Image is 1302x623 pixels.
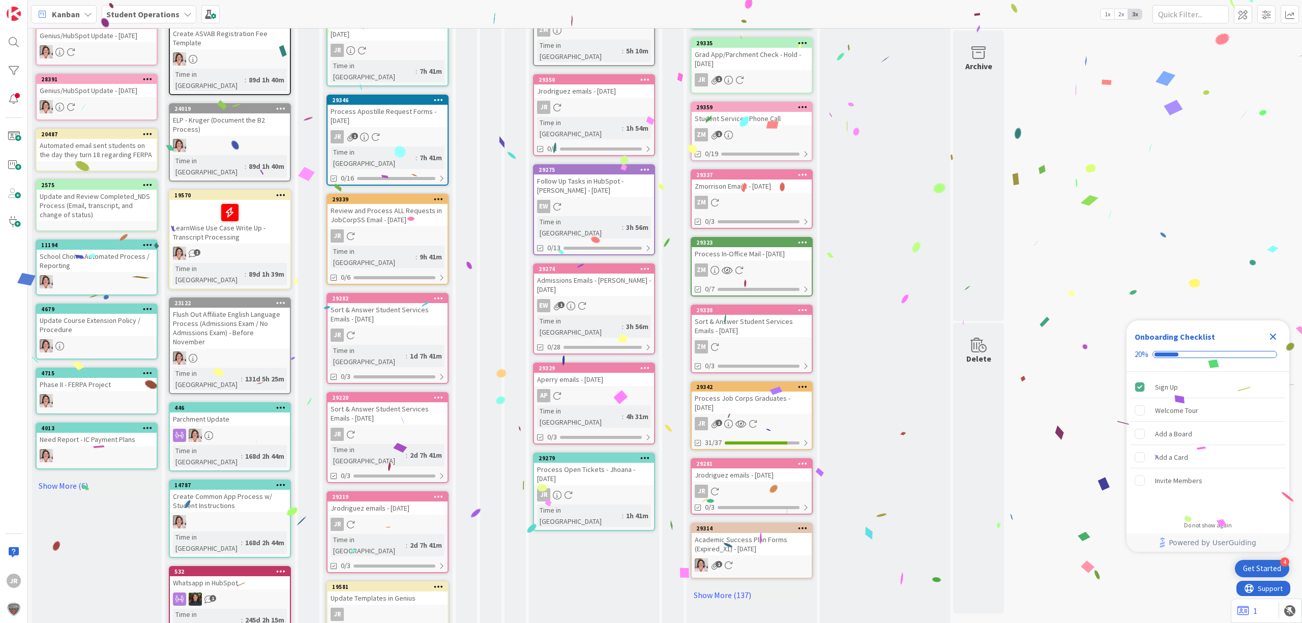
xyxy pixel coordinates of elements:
div: 29282Sort & Answer Student Services Emails - [DATE] [328,294,448,325]
div: 4679 [41,306,157,313]
div: 29342 [692,382,812,392]
div: 4013Need Report - IC Payment Plans [37,424,157,446]
img: EW [173,139,186,152]
div: 29323 [692,238,812,247]
div: 29274 [534,264,654,274]
div: 29339 [332,196,448,203]
div: EW [170,515,290,528]
div: 29335Grad App/Parchment Check - Hold - [DATE] [692,39,812,70]
div: Welcome Tour [1155,404,1198,417]
span: 0/3 [705,216,715,227]
div: Follow Up Tasks in HubSpot - [PERSON_NAME] - [DATE] [534,174,654,197]
div: Admissions Emails - [PERSON_NAME] - [DATE] [534,274,654,296]
div: Do not show again [1184,521,1232,529]
span: : [416,251,417,262]
div: EW [537,200,550,213]
div: EW [170,351,290,365]
a: Show More (137) [691,587,813,603]
div: Time in [GEOGRAPHIC_DATA] [537,117,622,139]
div: Add a Board is incomplete. [1131,423,1285,445]
div: 29279 [534,454,654,463]
div: 19570LearnWise Use Case Write Up - Transcript Processing [170,191,290,244]
div: 19581 [328,582,448,591]
div: Jrodriguez emails - [DATE] [692,468,812,482]
div: ZM [692,340,812,353]
img: EW [40,275,53,288]
div: Phase II - FERPA Project [37,378,157,391]
span: 1 [716,420,722,426]
div: JR [328,130,448,143]
div: JR [534,101,654,114]
div: 9h 41m [417,251,445,262]
div: JR [328,329,448,342]
div: Process Job Corps Graduates - [DATE] [692,392,812,414]
a: Show More (6) [36,478,158,494]
span: : [416,152,417,163]
img: EW [173,351,186,365]
div: 20487 [37,130,157,139]
div: 19581Update Templates in Genius [328,582,448,605]
img: EW [173,52,186,66]
div: 7h 41m [417,152,445,163]
img: EW [40,449,53,462]
img: avatar [7,602,21,616]
span: 0/3 [341,371,350,382]
div: HS [170,592,290,606]
div: 29314 [696,525,812,532]
div: 29335 [696,40,812,47]
div: Process Open Tickets - Jhoana - [DATE] [328,18,448,41]
div: Process Open Tickets - Jhoana - [DATE] [534,463,654,485]
div: 28391 [41,76,157,83]
div: Time in [GEOGRAPHIC_DATA] [331,146,416,169]
div: JR [695,73,708,86]
div: JR [331,428,344,441]
div: 4679 [37,305,157,314]
div: LearnWise Use Case Write Up - Transcript Processing [170,200,290,244]
div: ZM [537,23,550,37]
div: 4715 [41,370,157,377]
div: JR [692,73,812,86]
div: Need Report - IC Payment Plans [37,433,157,446]
span: : [622,510,624,521]
div: 89d 1h 39m [246,269,287,280]
div: Grad App/Parchment Check - Hold - [DATE] [692,48,812,70]
div: 19570 [170,191,290,200]
div: ZM [695,196,708,209]
div: 1d 7h 41m [407,350,445,362]
div: 4013 [37,424,157,433]
div: 20487Automated email sent students on the day they turn 18 regarding FERPA [37,130,157,161]
div: 29338Sort & Answer Student Services Emails - [DATE] [692,306,812,337]
div: 2d 7h 41m [407,450,445,461]
div: 29314Academic Success Plan Forms (Expired_X1) - [DATE] [692,524,812,555]
div: Time in [GEOGRAPHIC_DATA] [331,444,406,466]
div: Aperry emails - [DATE] [534,373,654,386]
div: 23122 [174,300,290,307]
div: JR [331,229,344,243]
div: Flush Out Affiliate English Language Process (Admissions Exam / No Admissions Exam) - Before Nove... [170,308,290,348]
div: Time in [GEOGRAPHIC_DATA] [537,40,622,62]
div: 89d 1h 40m [246,161,287,172]
div: 29275 [534,165,654,174]
div: 29329 [539,365,654,372]
div: 4715 [37,369,157,378]
div: EW [37,275,157,288]
div: Create Common App Process w/ Student Instructions [170,490,290,512]
div: Time in [GEOGRAPHIC_DATA] [331,345,406,367]
div: 29342 [696,383,812,391]
div: 29339 [328,195,448,204]
div: EW [170,429,290,442]
div: JR [331,130,344,143]
div: EW [170,139,290,152]
div: JR [692,485,812,498]
div: 29346Process Apostille Request Forms - [DATE] [328,96,448,127]
div: 29338 [692,306,812,315]
div: Footer [1127,533,1289,552]
img: EW [173,247,186,260]
div: Time in [GEOGRAPHIC_DATA] [537,505,622,527]
div: 20% [1135,350,1148,359]
div: JR [328,44,448,57]
div: Time in [GEOGRAPHIC_DATA] [173,69,245,91]
div: 2575 [37,181,157,190]
img: EW [40,394,53,407]
div: Sort & Answer Student Services Emails - [DATE] [692,315,812,337]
